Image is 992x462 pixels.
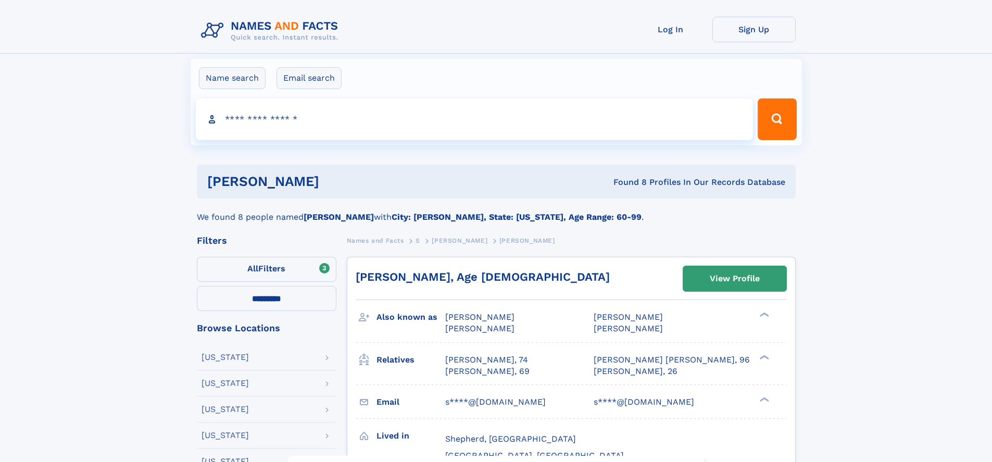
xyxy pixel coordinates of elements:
[376,308,445,326] h3: Also known as
[445,451,624,460] span: [GEOGRAPHIC_DATA], [GEOGRAPHIC_DATA]
[202,431,249,440] div: [US_STATE]
[392,212,642,222] b: City: [PERSON_NAME], State: [US_STATE], Age Range: 60-99
[758,98,796,140] button: Search Button
[499,237,555,244] span: [PERSON_NAME]
[445,354,528,366] a: [PERSON_NAME], 74
[416,234,420,247] a: S
[683,266,786,291] a: View Profile
[445,366,530,377] a: [PERSON_NAME], 69
[304,212,374,222] b: [PERSON_NAME]
[197,17,347,45] img: Logo Names and Facts
[376,427,445,445] h3: Lived in
[356,270,610,283] a: [PERSON_NAME], Age [DEMOGRAPHIC_DATA]
[757,396,770,403] div: ❯
[376,393,445,411] h3: Email
[757,354,770,360] div: ❯
[247,264,258,273] span: All
[199,67,266,89] label: Name search
[202,379,249,388] div: [US_STATE]
[466,177,785,188] div: Found 8 Profiles In Our Records Database
[432,237,487,244] span: [PERSON_NAME]
[197,198,796,223] div: We found 8 people named with .
[710,267,760,291] div: View Profile
[376,351,445,369] h3: Relatives
[207,175,467,188] h1: [PERSON_NAME]
[197,236,336,245] div: Filters
[202,405,249,414] div: [US_STATE]
[445,312,514,322] span: [PERSON_NAME]
[629,17,712,42] a: Log In
[202,353,249,361] div: [US_STATE]
[197,257,336,282] label: Filters
[445,323,514,333] span: [PERSON_NAME]
[432,234,487,247] a: [PERSON_NAME]
[277,67,342,89] label: Email search
[594,323,663,333] span: [PERSON_NAME]
[197,323,336,333] div: Browse Locations
[196,98,754,140] input: search input
[712,17,796,42] a: Sign Up
[594,312,663,322] span: [PERSON_NAME]
[416,237,420,244] span: S
[757,311,770,318] div: ❯
[594,366,677,377] a: [PERSON_NAME], 26
[594,354,750,366] a: [PERSON_NAME] [PERSON_NAME], 96
[347,234,404,247] a: Names and Facts
[445,434,576,444] span: Shepherd, [GEOGRAPHIC_DATA]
